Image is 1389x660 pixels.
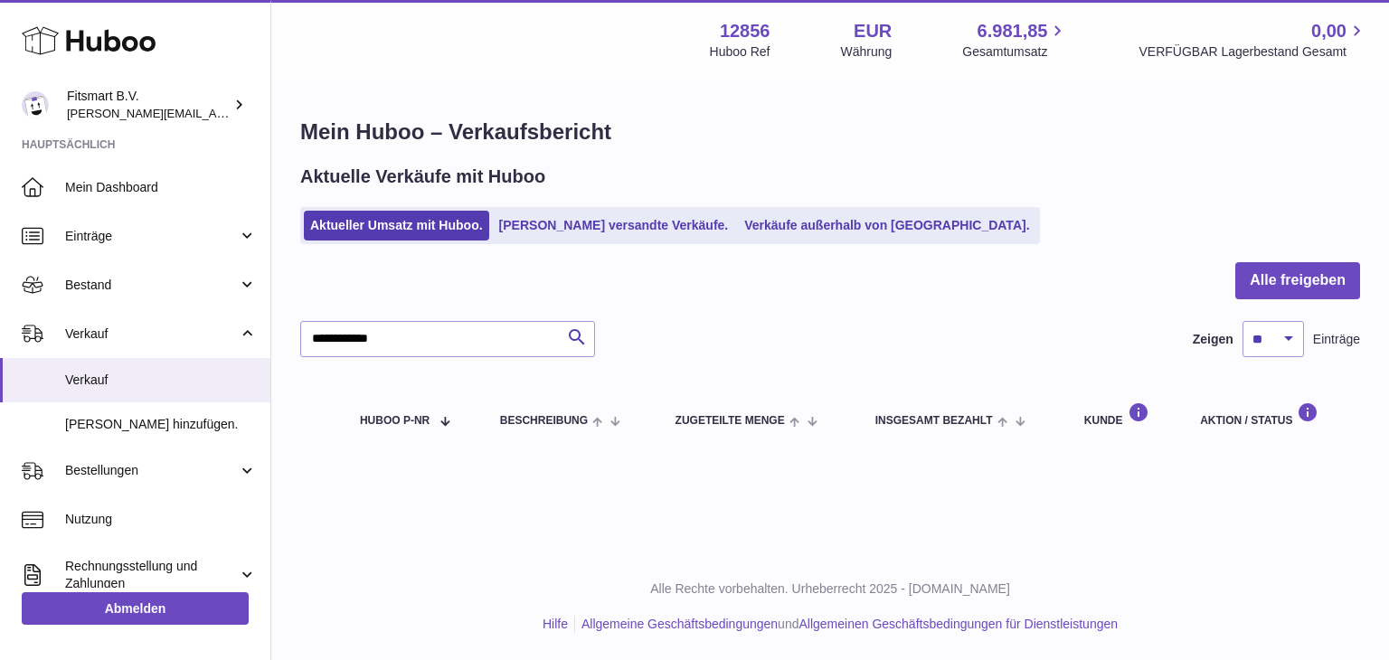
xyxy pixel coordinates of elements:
span: Verkauf [65,372,257,389]
a: Abmelden [22,592,249,625]
button: Alle freigeben [1235,262,1360,299]
a: Hilfe [543,617,568,631]
span: 0,00 [1311,19,1346,43]
a: Aktueller Umsatz mit Huboo. [304,211,489,240]
span: Insgesamt bezahlt [875,415,993,427]
span: Beschreibung [500,415,588,427]
a: Allgemeine Geschäftsbedingungen [581,617,778,631]
a: 0,00 VERFÜGBAR Lagerbestand Gesamt [1139,19,1367,61]
img: jonathan@leaderoo.com [22,91,49,118]
a: Verkäufe außerhalb von [GEOGRAPHIC_DATA]. [738,211,1035,240]
span: Bestellungen [65,462,238,479]
span: [PERSON_NAME] hinzufügen. [65,416,257,433]
span: Einträge [1313,331,1360,348]
div: Aktion / Status [1200,402,1342,427]
a: Allgemeinen Geschäftsbedingungen für Dienstleistungen [798,617,1118,631]
span: Huboo P-Nr [360,415,430,427]
span: Mein Dashboard [65,179,257,196]
span: VERFÜGBAR Lagerbestand Gesamt [1139,43,1367,61]
span: Rechnungsstellung und Zahlungen [65,558,238,592]
label: Zeigen [1193,331,1233,348]
a: [PERSON_NAME] versandte Verkäufe. [493,211,735,240]
a: 6.981,85 Gesamtumsatz [962,19,1068,61]
div: Huboo Ref [710,43,770,61]
div: Währung [841,43,893,61]
strong: EUR [854,19,892,43]
span: Bestand [65,277,238,294]
div: Kunde [1084,402,1164,427]
p: Alle Rechte vorbehalten. Urheberrecht 2025 - [DOMAIN_NAME] [286,580,1375,598]
span: Einträge [65,228,238,245]
span: Verkauf [65,325,238,343]
span: Nutzung [65,511,257,528]
h2: Aktuelle Verkäufe mit Huboo [300,165,545,189]
span: [PERSON_NAME][EMAIL_ADDRESS][DOMAIN_NAME] [67,106,363,120]
strong: 12856 [720,19,770,43]
div: Fitsmart B.V. [67,88,230,122]
span: Gesamtumsatz [962,43,1068,61]
span: ZUGETEILTE Menge [676,415,785,427]
span: 6.981,85 [978,19,1048,43]
h1: Mein Huboo – Verkaufsbericht [300,118,1360,146]
li: und [575,616,1118,633]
